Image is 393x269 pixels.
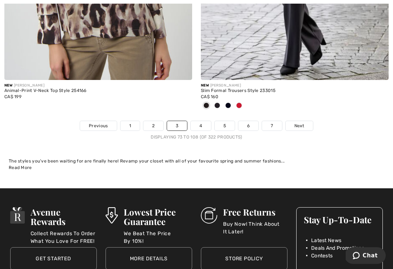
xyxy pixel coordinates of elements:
[201,94,218,99] span: CA$ 160
[106,207,118,224] img: Lowest Price Guarantee
[10,207,25,224] img: Avenue Rewards
[31,230,97,244] p: Collect Rewards To Order What You Love For FREE!
[201,100,212,112] div: Black
[4,94,21,99] span: CA$ 199
[201,88,389,93] div: Slim Formal Trousers Style 233015
[262,121,282,131] a: 7
[120,121,140,131] a: 1
[201,207,217,224] img: Free Returns
[124,207,192,226] h3: Lowest Price Guarantee
[80,121,116,131] a: Previous
[215,121,235,131] a: 5
[223,100,234,112] div: Midnight
[311,244,364,252] span: Deals And Promotions
[201,83,209,88] span: New
[286,121,313,131] a: Next
[234,100,245,112] div: Cabernet
[311,252,333,260] span: Contests
[223,220,287,235] p: Buy Now! Think About It Later!
[124,230,192,244] p: We Beat The Price By 10%!
[167,121,187,131] a: 3
[294,123,304,129] span: Next
[311,237,341,244] span: Latest News
[9,158,384,164] div: The styles you’ve been waiting for are finally here! Revamp your closet with all of your favourit...
[223,207,287,217] h3: Free Returns
[4,88,192,93] div: Animal-Print V-Neck Top Style 254166
[89,123,108,129] span: Previous
[304,215,375,224] h3: Stay Up-To-Date
[212,100,223,112] div: Charcoal
[143,121,163,131] a: 2
[238,121,258,131] a: 6
[4,83,192,88] div: [PERSON_NAME]
[346,247,386,265] iframe: Opens a widget where you can chat to one of our agents
[201,83,389,88] div: [PERSON_NAME]
[4,83,12,88] span: New
[31,207,97,226] h3: Avenue Rewards
[191,121,211,131] a: 4
[9,165,32,170] span: Read More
